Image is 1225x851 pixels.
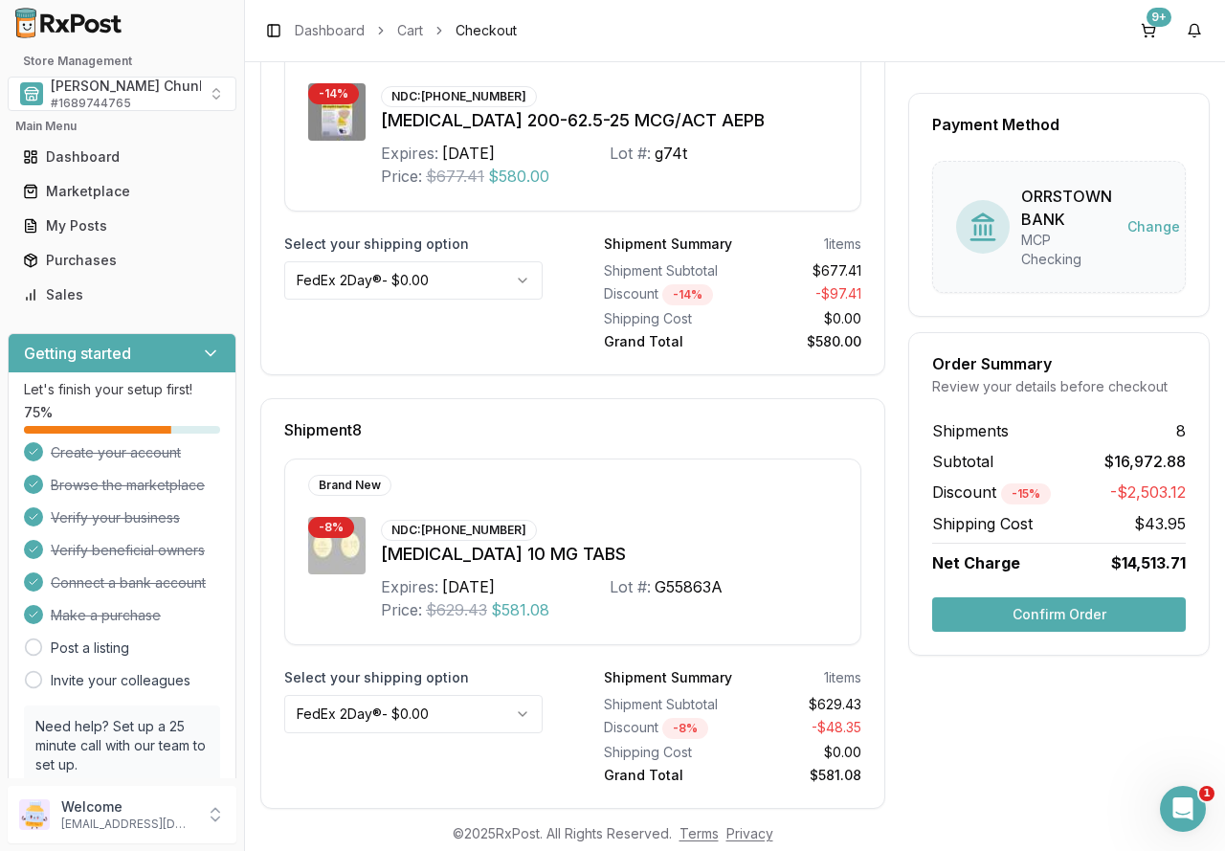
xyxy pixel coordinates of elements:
div: Price: [381,165,422,188]
a: Book a call [35,775,109,792]
a: Cart [397,21,423,40]
span: Checkout [456,21,517,40]
div: $0.00 [740,743,861,762]
div: 1 items [824,235,861,254]
img: User avatar [19,799,50,830]
div: Dashboard [23,147,221,167]
span: Make a purchase [51,606,161,625]
a: Dashboard [15,140,229,174]
div: Shipment Subtotal [604,261,725,280]
span: Verify your business [51,508,180,527]
span: 75 % [24,403,53,422]
div: - 8 % [662,718,708,739]
span: $629.43 [426,598,487,621]
div: 9+ [1147,8,1171,27]
h3: Getting started [24,342,131,365]
div: Sales [23,285,221,304]
span: $580.00 [488,165,549,188]
button: Sales [8,280,236,310]
span: $43.95 [1134,512,1186,535]
span: $581.08 [491,598,549,621]
h2: Store Management [8,54,236,69]
div: [MEDICAL_DATA] 200-62.5-25 MCG/ACT AEPB [381,107,837,134]
div: Discount [604,718,725,739]
div: - 14 % [308,83,359,104]
div: [DATE] [442,142,495,165]
div: Grand Total [604,332,725,351]
div: NDC: [PHONE_NUMBER] [381,520,537,541]
div: Shipment Summary [604,668,732,687]
div: ORRSTOWN BANK [1021,185,1112,231]
a: Post a listing [51,638,129,658]
p: Let's finish your setup first! [24,380,220,399]
button: Purchases [8,245,236,276]
span: Verify beneficial owners [51,541,205,560]
a: Terms [679,825,719,841]
h2: Main Menu [15,119,229,134]
button: 9+ [1133,15,1164,46]
div: Payment Method [932,117,1186,132]
div: Order Summary [932,356,1186,371]
button: My Posts [8,211,236,241]
div: Shipment Summary [604,235,732,254]
span: Subtotal [932,450,993,473]
p: Welcome [61,797,194,817]
span: $16,972.88 [1104,450,1186,473]
div: Expires: [381,142,438,165]
span: Connect a bank account [51,573,206,593]
span: Shipping Cost [932,512,1033,535]
span: Discount [932,482,1051,502]
span: Shipment 8 [284,422,362,437]
a: Invite your colleagues [51,671,190,690]
a: Purchases [15,243,229,278]
button: Dashboard [8,142,236,172]
span: Net Charge [932,553,1020,572]
div: Shipping Cost [604,309,725,328]
div: Lot #: [610,575,651,598]
a: Privacy [726,825,773,841]
div: [DATE] [442,575,495,598]
div: - $48.35 [740,718,861,739]
div: Purchases [23,251,221,270]
div: NDC: [PHONE_NUMBER] [381,86,537,107]
span: $14,513.71 [1111,551,1186,574]
span: -$2,503.12 [1110,481,1186,504]
span: [PERSON_NAME] Chunk Pharmacy [51,77,277,96]
img: Jardiance 10 MG TABS [308,517,366,574]
div: [MEDICAL_DATA] 10 MG TABS [381,541,837,568]
div: $580.00 [740,332,861,351]
div: G55863A [655,575,723,598]
label: Select your shipping option [284,235,543,254]
button: Confirm Order [932,597,1186,632]
div: Review your details before checkout [932,377,1186,396]
p: Need help? Set up a 25 minute call with our team to set up. [35,717,209,774]
span: Create your account [51,443,181,462]
span: # 1689744765 [51,96,131,111]
span: $677.41 [426,165,484,188]
div: - $97.41 [740,284,861,305]
span: 8 [1176,419,1186,442]
div: - 8 % [308,517,354,538]
span: Browse the marketplace [51,476,205,495]
div: Shipment Subtotal [604,695,725,714]
div: $581.08 [740,766,861,785]
a: Sales [15,278,229,312]
a: My Posts [15,209,229,243]
div: - 14 % [662,284,713,305]
div: Marketplace [23,182,221,201]
div: Discount [604,284,725,305]
div: MCP Checking [1021,231,1112,269]
div: Grand Total [604,766,725,785]
div: 1 items [824,668,861,687]
button: Change [1112,210,1195,244]
div: Expires: [381,575,438,598]
button: Select a view [8,77,236,111]
nav: breadcrumb [295,21,517,40]
img: Trelegy Ellipta 200-62.5-25 MCG/ACT AEPB [308,83,366,141]
label: Select your shipping option [284,668,543,687]
a: Marketplace [15,174,229,209]
div: Brand New [308,475,391,496]
div: Price: [381,598,422,621]
span: Shipments [932,419,1009,442]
